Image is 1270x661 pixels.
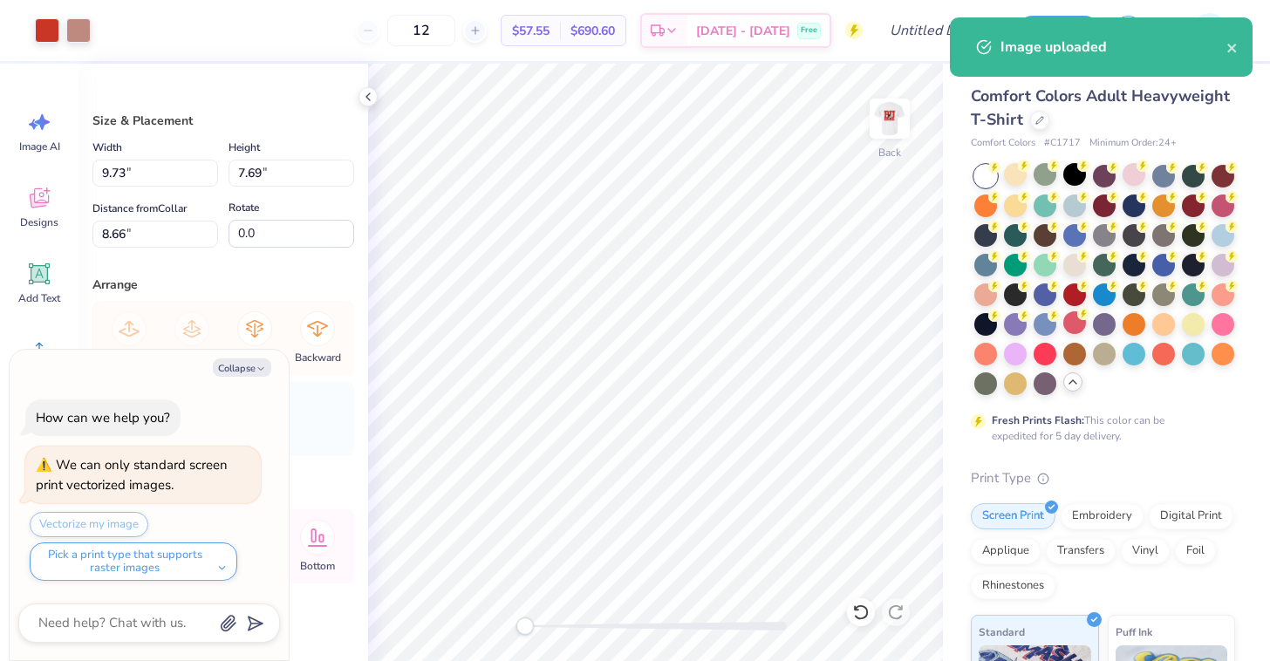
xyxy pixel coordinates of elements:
[1226,37,1239,58] button: close
[300,559,335,573] span: Bottom
[1044,136,1081,151] span: # C1717
[92,112,354,130] div: Size & Placement
[1175,538,1216,564] div: Foil
[570,22,615,40] span: $690.60
[971,136,1035,151] span: Comfort Colors
[213,358,271,377] button: Collapse
[30,542,237,581] button: Pick a print type that supports raster images
[229,137,260,158] label: Height
[1165,13,1235,48] a: LS
[1116,623,1152,641] span: Puff Ink
[1121,538,1170,564] div: Vinyl
[92,276,354,294] div: Arrange
[696,22,790,40] span: [DATE] - [DATE]
[971,468,1235,488] div: Print Type
[295,351,341,365] span: Backward
[971,538,1041,564] div: Applique
[992,412,1206,444] div: This color can be expedited for 5 day delivery.
[18,291,60,305] span: Add Text
[92,198,187,219] label: Distance from Collar
[512,22,550,40] span: $57.55
[92,137,122,158] label: Width
[1149,503,1233,529] div: Digital Print
[801,24,817,37] span: Free
[1046,538,1116,564] div: Transfers
[872,101,907,136] img: Back
[1061,503,1144,529] div: Embroidery
[992,413,1084,427] strong: Fresh Prints Flash:
[20,215,58,229] span: Designs
[979,623,1025,641] span: Standard
[878,145,901,160] div: Back
[1000,37,1226,58] div: Image uploaded
[876,13,1004,48] input: Untitled Design
[971,503,1055,529] div: Screen Print
[387,15,455,46] input: – –
[1192,13,1227,48] img: Logan Severance
[36,409,170,426] div: How can we help you?
[229,197,259,218] label: Rotate
[971,573,1055,599] div: Rhinestones
[1089,136,1177,151] span: Minimum Order: 24 +
[19,140,60,153] span: Image AI
[516,617,534,635] div: Accessibility label
[36,456,228,494] div: We can only standard screen print vectorized images.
